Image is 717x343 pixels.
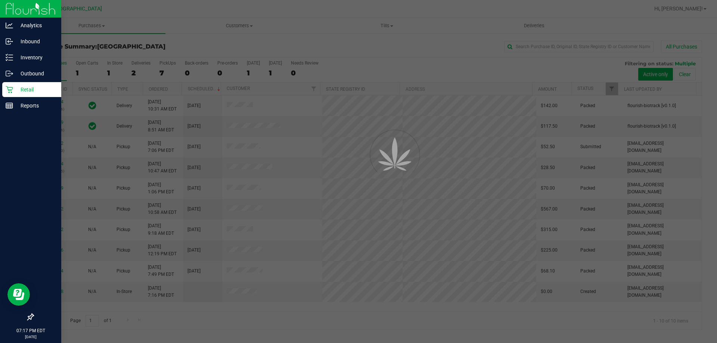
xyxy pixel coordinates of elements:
[6,102,13,109] inline-svg: Reports
[7,283,30,306] iframe: Resource center
[6,86,13,93] inline-svg: Retail
[6,22,13,29] inline-svg: Analytics
[3,327,58,334] p: 07:17 PM EDT
[13,37,58,46] p: Inbound
[13,101,58,110] p: Reports
[3,334,58,340] p: [DATE]
[13,85,58,94] p: Retail
[6,54,13,61] inline-svg: Inventory
[6,70,13,77] inline-svg: Outbound
[13,69,58,78] p: Outbound
[13,21,58,30] p: Analytics
[6,38,13,45] inline-svg: Inbound
[13,53,58,62] p: Inventory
